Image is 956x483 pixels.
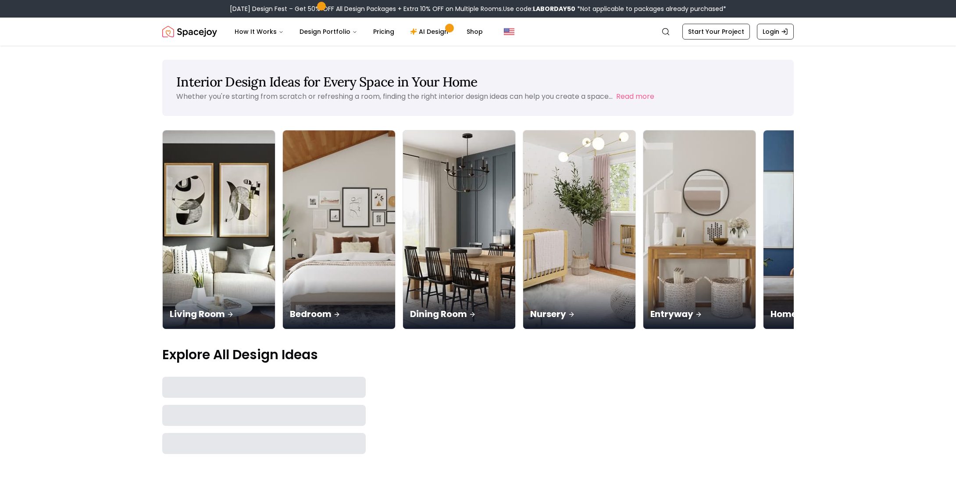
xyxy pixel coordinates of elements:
[523,130,636,329] a: NurseryNursery
[682,24,750,40] a: Start Your Project
[228,23,490,40] nav: Main
[282,130,396,329] a: BedroomBedroom
[176,91,613,101] p: Whether you're starting from scratch or refreshing a room, finding the right interior design idea...
[757,24,794,40] a: Login
[410,308,508,320] p: Dining Room
[403,23,458,40] a: AI Design
[162,130,275,329] a: Living RoomLiving Room
[575,4,726,13] span: *Not applicable to packages already purchased*
[503,4,575,13] span: Use code:
[162,23,217,40] a: Spacejoy
[643,130,756,329] a: EntrywayEntryway
[530,308,628,320] p: Nursery
[504,26,514,37] img: United States
[460,23,490,40] a: Shop
[283,130,395,329] img: Bedroom
[771,308,869,320] p: Home Office
[176,74,780,90] h1: Interior Design Ideas for Every Space in Your Home
[533,4,575,13] b: LABORDAY50
[230,4,726,13] div: [DATE] Design Fest – Get 50% OFF All Design Packages + Extra 10% OFF on Multiple Rooms.
[763,130,876,329] img: Home Office
[170,308,268,320] p: Living Room
[403,130,515,329] img: Dining Room
[228,23,291,40] button: How It Works
[763,130,876,329] a: Home OfficeHome Office
[366,23,401,40] a: Pricing
[290,308,388,320] p: Bedroom
[162,347,794,363] p: Explore All Design Ideas
[293,23,364,40] button: Design Portfolio
[162,23,217,40] img: Spacejoy Logo
[616,91,654,102] button: Read more
[643,130,756,329] img: Entryway
[163,130,275,329] img: Living Room
[403,130,516,329] a: Dining RoomDining Room
[523,130,635,329] img: Nursery
[162,18,794,46] nav: Global
[650,308,749,320] p: Entryway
